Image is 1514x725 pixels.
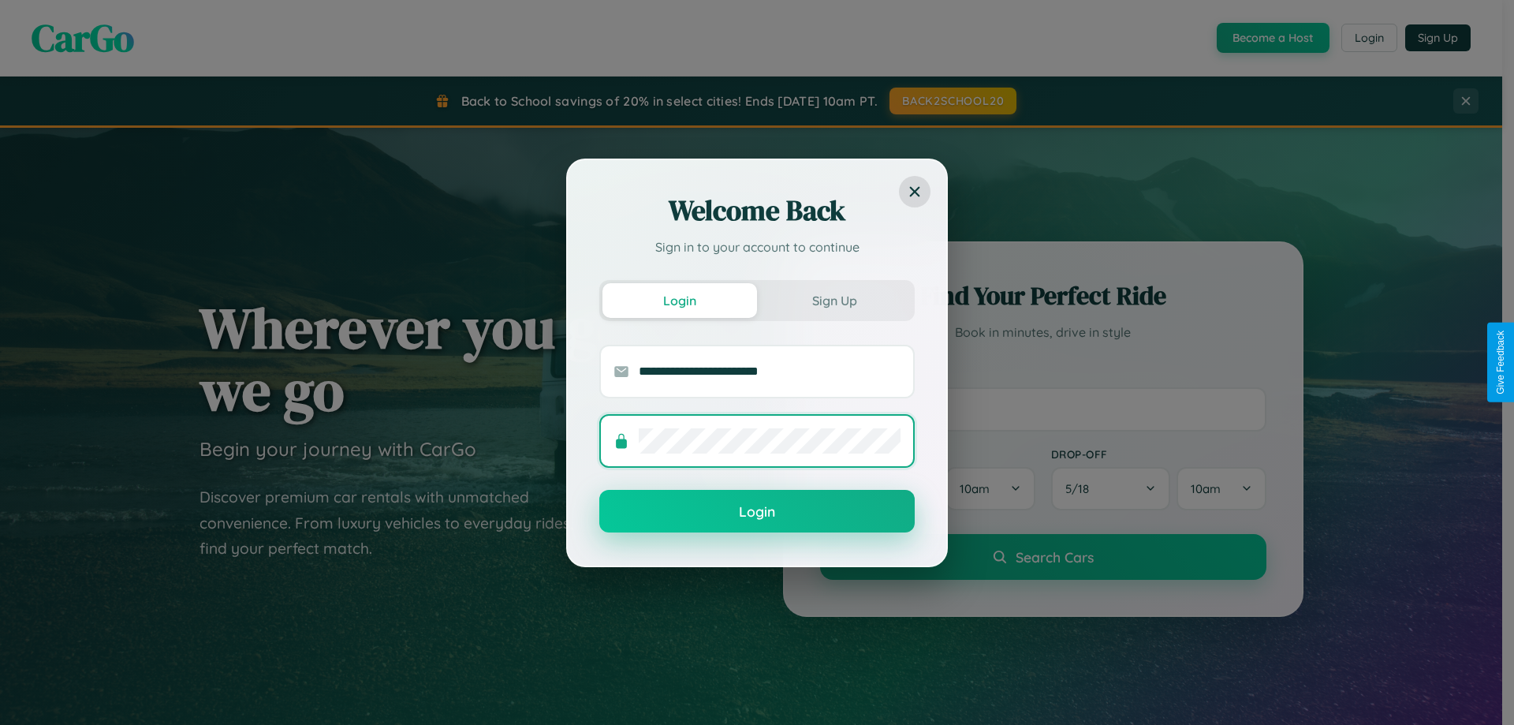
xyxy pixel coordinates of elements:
[599,237,915,256] p: Sign in to your account to continue
[602,283,757,318] button: Login
[599,192,915,230] h2: Welcome Back
[1495,331,1506,394] div: Give Feedback
[757,283,912,318] button: Sign Up
[599,490,915,533] button: Login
